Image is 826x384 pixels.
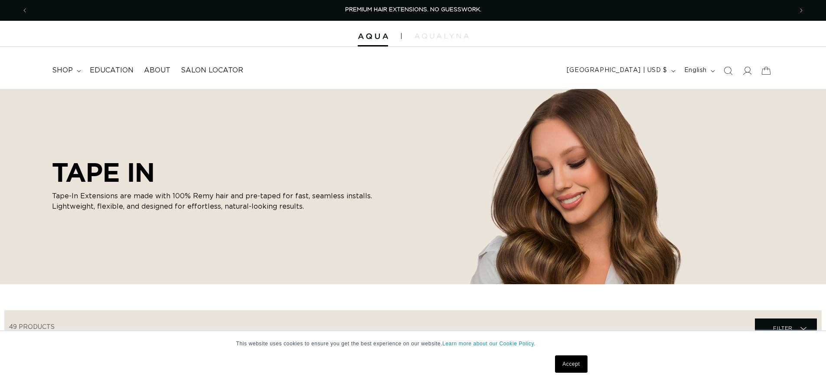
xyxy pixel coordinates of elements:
span: About [144,66,170,75]
span: Education [90,66,134,75]
p: Tape-In Extensions are made with 100% Remy hair and pre-taped for fast, seamless installs. Lightw... [52,191,382,212]
span: Filter [773,320,793,336]
span: shop [52,66,73,75]
span: PREMIUM HAIR EXTENSIONS. NO GUESSWORK. [345,7,481,13]
img: Aqua Hair Extensions [358,33,388,39]
img: aqualyna.com [415,33,469,39]
span: English [684,66,707,75]
a: Salon Locator [176,61,248,80]
a: Learn more about our Cookie Policy. [442,341,535,347]
span: Salon Locator [181,66,243,75]
a: About [139,61,176,80]
a: Accept [555,355,587,373]
p: This website uses cookies to ensure you get the best experience on our website. [236,340,590,348]
span: [GEOGRAPHIC_DATA] | USD $ [567,66,667,75]
button: English [679,62,718,79]
span: 49 products [9,324,55,330]
button: [GEOGRAPHIC_DATA] | USD $ [562,62,679,79]
button: Next announcement [792,2,811,19]
summary: shop [47,61,85,80]
summary: Filter [755,318,817,338]
button: Previous announcement [15,2,34,19]
a: Education [85,61,139,80]
h2: TAPE IN [52,157,382,187]
summary: Search [718,61,738,80]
